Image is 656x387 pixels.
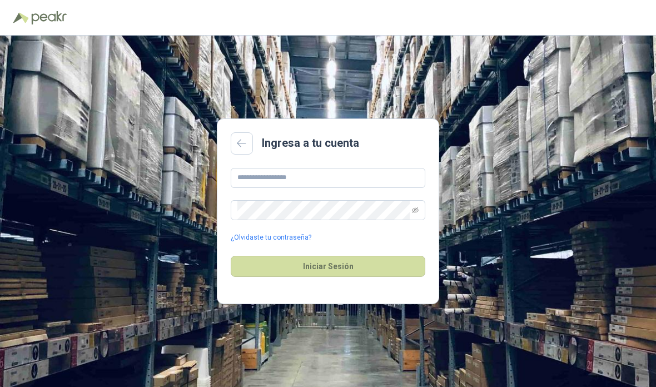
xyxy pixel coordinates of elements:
h2: Ingresa a tu cuenta [262,135,359,152]
span: eye-invisible [412,207,419,214]
img: Peakr [31,11,67,24]
a: ¿Olvidaste tu contraseña? [231,232,311,243]
img: Logo [13,12,29,23]
button: Iniciar Sesión [231,256,425,277]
